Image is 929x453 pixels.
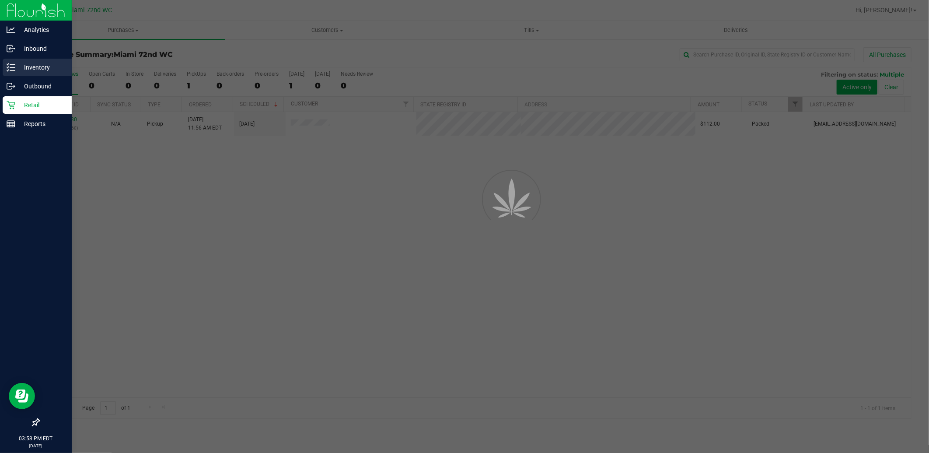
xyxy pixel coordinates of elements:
[4,442,68,449] p: [DATE]
[7,44,15,53] inline-svg: Inbound
[15,81,68,91] p: Outbound
[7,101,15,109] inline-svg: Retail
[4,435,68,442] p: 03:58 PM EDT
[7,82,15,91] inline-svg: Outbound
[7,63,15,72] inline-svg: Inventory
[15,100,68,110] p: Retail
[15,43,68,54] p: Inbound
[7,119,15,128] inline-svg: Reports
[7,25,15,34] inline-svg: Analytics
[9,383,35,409] iframe: Resource center
[15,119,68,129] p: Reports
[15,25,68,35] p: Analytics
[15,62,68,73] p: Inventory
